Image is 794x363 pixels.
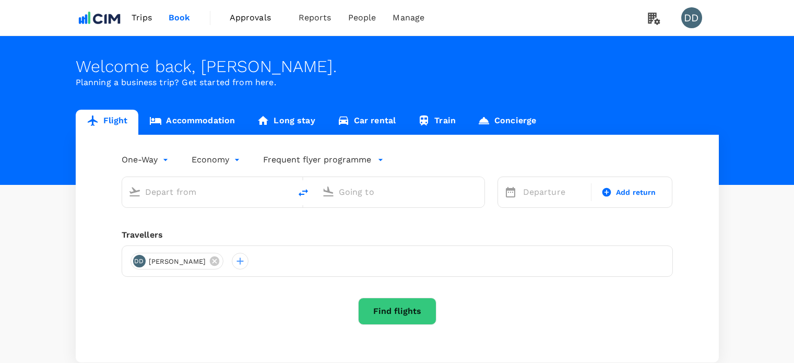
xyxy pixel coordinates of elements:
a: Long stay [246,110,326,135]
span: People [348,11,376,24]
div: DD [681,7,702,28]
span: [PERSON_NAME] [143,256,212,267]
span: Reports [299,11,331,24]
div: DD[PERSON_NAME] [131,253,224,270]
span: Trips [132,11,152,24]
button: delete [291,180,316,205]
a: Car rental [326,110,407,135]
span: Book [169,11,191,24]
p: Departure [523,186,585,198]
button: Find flights [358,298,436,325]
button: Open [477,191,479,193]
span: Manage [393,11,424,24]
a: Flight [76,110,139,135]
div: Travellers [122,229,673,241]
input: Going to [339,184,463,200]
div: Economy [192,151,242,168]
a: Train [407,110,467,135]
p: Frequent flyer programme [263,154,371,166]
a: Accommodation [138,110,246,135]
input: Depart from [145,184,269,200]
p: Planning a business trip? Get started from here. [76,76,719,89]
img: CIM ENVIRONMENTAL PTY LTD [76,6,124,29]
span: Approvals [230,11,282,24]
div: Welcome back , [PERSON_NAME] . [76,57,719,76]
div: DD [133,255,146,267]
div: One-Way [122,151,171,168]
button: Open [283,191,286,193]
span: Add return [616,187,656,198]
button: Frequent flyer programme [263,154,384,166]
a: Concierge [467,110,547,135]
